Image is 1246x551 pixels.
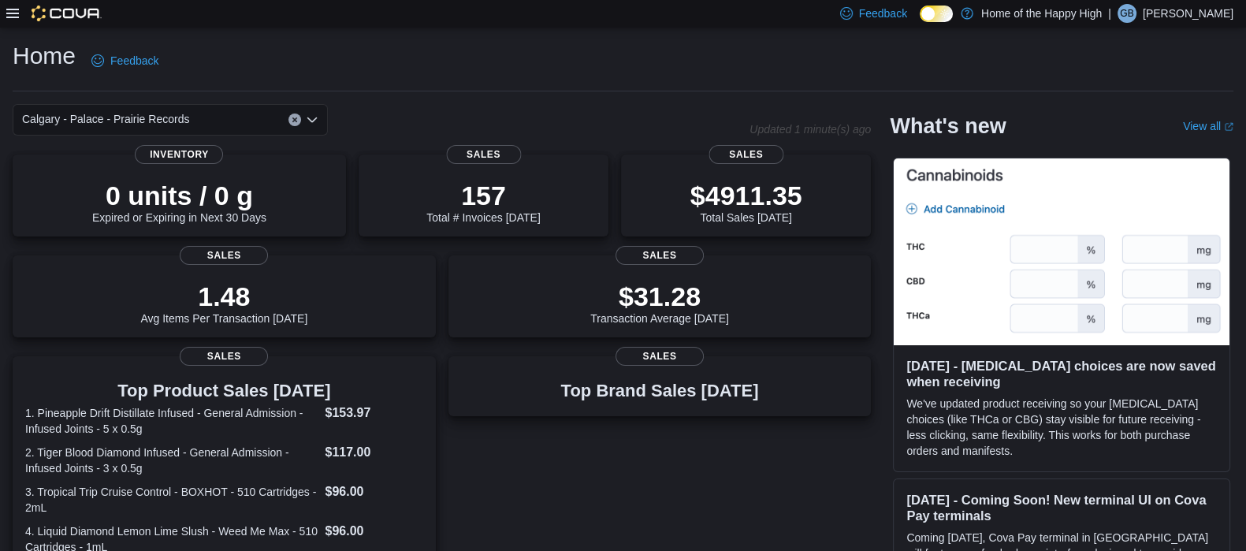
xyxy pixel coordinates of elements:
span: Feedback [859,6,907,21]
span: Inventory [135,145,223,164]
h2: What's new [890,114,1006,139]
div: Transaction Average [DATE] [590,281,729,325]
dd: $96.00 [325,522,422,541]
p: [PERSON_NAME] [1143,4,1233,23]
span: Sales [709,145,783,164]
span: Feedback [110,53,158,69]
span: Calgary - Palace - Prairie Records [22,110,189,128]
span: Sales [446,145,521,164]
p: | [1108,4,1111,23]
p: Updated 1 minute(s) ago [749,123,871,136]
a: Feedback [85,45,165,76]
button: Clear input [288,114,301,126]
p: 0 units / 0 g [92,180,266,211]
p: 157 [426,180,540,211]
div: Total # Invoices [DATE] [426,180,540,224]
svg: External link [1224,122,1233,132]
dd: $153.97 [325,404,422,423]
dd: $96.00 [325,482,422,501]
span: Sales [180,246,268,265]
h1: Home [13,40,76,72]
h3: Top Product Sales [DATE] [25,382,423,400]
p: 1.48 [140,281,307,312]
h3: [DATE] - Coming Soon! New terminal UI on Cova Pay terminals [906,492,1217,523]
dd: $117.00 [325,443,422,462]
span: Dark Mode [920,22,921,23]
h3: Top Brand Sales [DATE] [561,382,759,400]
span: Sales [616,347,704,366]
dt: 2. Tiger Blood Diamond Infused - General Admission - Infused Joints - 3 x 0.5g [25,445,318,476]
span: Sales [616,246,704,265]
dt: 3. Tropical Trip Cruise Control - BOXHOT - 510 Cartridges - 2mL [25,484,318,516]
input: Dark Mode [920,6,953,22]
div: Gray Bonato [1118,4,1136,23]
div: Avg Items Per Transaction [DATE] [140,281,307,325]
p: $4911.35 [690,180,802,211]
p: $31.28 [590,281,729,312]
dt: 1. Pineapple Drift Distillate Infused - General Admission - Infused Joints - 5 x 0.5g [25,405,318,437]
p: We've updated product receiving so your [MEDICAL_DATA] choices (like THCa or CBG) stay visible fo... [906,396,1217,459]
p: Home of the Happy High [981,4,1102,23]
span: Sales [180,347,268,366]
img: Cova [32,6,102,21]
h3: [DATE] - [MEDICAL_DATA] choices are now saved when receiving [906,358,1217,389]
button: Open list of options [306,114,318,126]
div: Expired or Expiring in Next 30 Days [92,180,266,224]
div: Total Sales [DATE] [690,180,802,224]
span: GB [1120,4,1133,23]
a: View allExternal link [1183,120,1233,132]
